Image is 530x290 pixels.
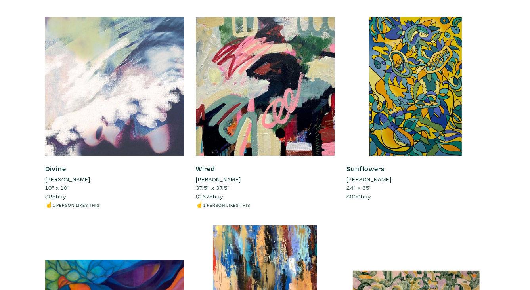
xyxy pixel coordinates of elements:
span: 10" x 10" [45,184,70,191]
small: 1 person likes this [203,202,250,208]
small: 1 person likes this [53,202,99,208]
span: buy [346,193,371,200]
a: Sunflowers [346,164,385,173]
a: [PERSON_NAME] [346,175,485,184]
a: Wired [196,164,215,173]
span: $25 [45,193,56,200]
a: Divine [45,164,66,173]
li: [PERSON_NAME] [45,175,90,184]
a: [PERSON_NAME] [45,175,184,184]
span: $800 [346,193,361,200]
li: ☝️ [196,200,335,209]
li: [PERSON_NAME] [346,175,392,184]
span: 37.5" x 37.5" [196,184,230,191]
span: buy [196,193,223,200]
span: buy [45,193,66,200]
a: [PERSON_NAME] [196,175,335,184]
span: $1675 [196,193,213,200]
span: 24" x 35" [346,184,372,191]
li: ☝️ [45,200,184,209]
li: [PERSON_NAME] [196,175,241,184]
